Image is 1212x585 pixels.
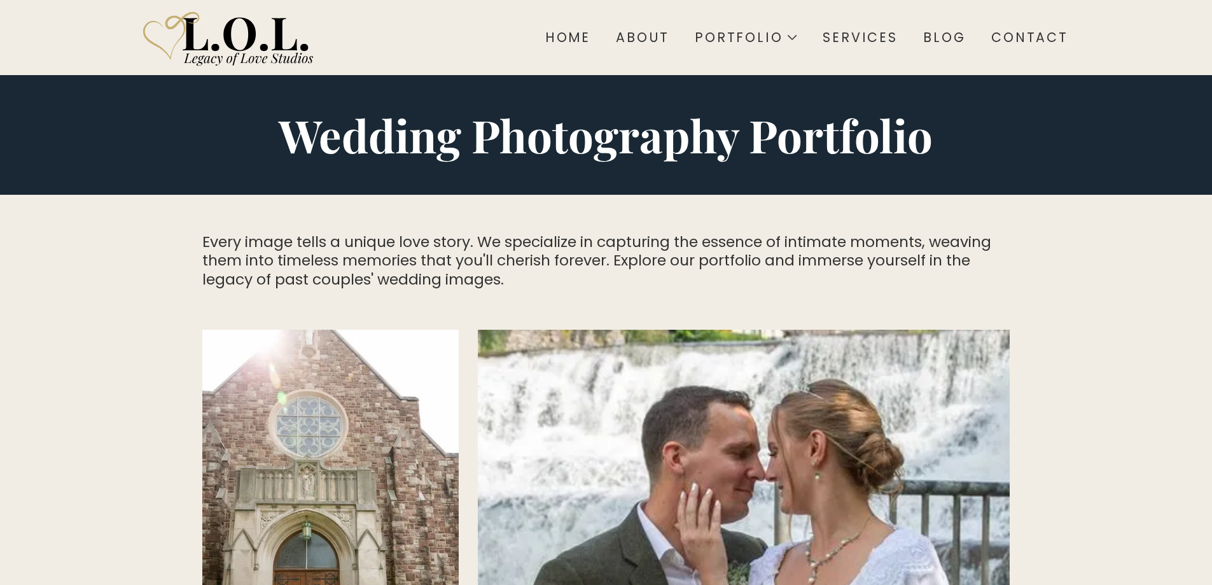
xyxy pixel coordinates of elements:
p: Every image tells a unique love story. We specialize in capturing the essence of intimate moments... [202,232,1010,288]
div: About [616,29,669,46]
div: Contact [991,29,1068,46]
div: Services [823,29,898,46]
div: Home [545,29,590,46]
img: Legacy of Love Studios logo. [135,6,326,69]
h1: Wedding Photography Portfolio [202,113,1010,158]
div: Portfolio [695,31,783,45]
div: Blog [923,29,965,46]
